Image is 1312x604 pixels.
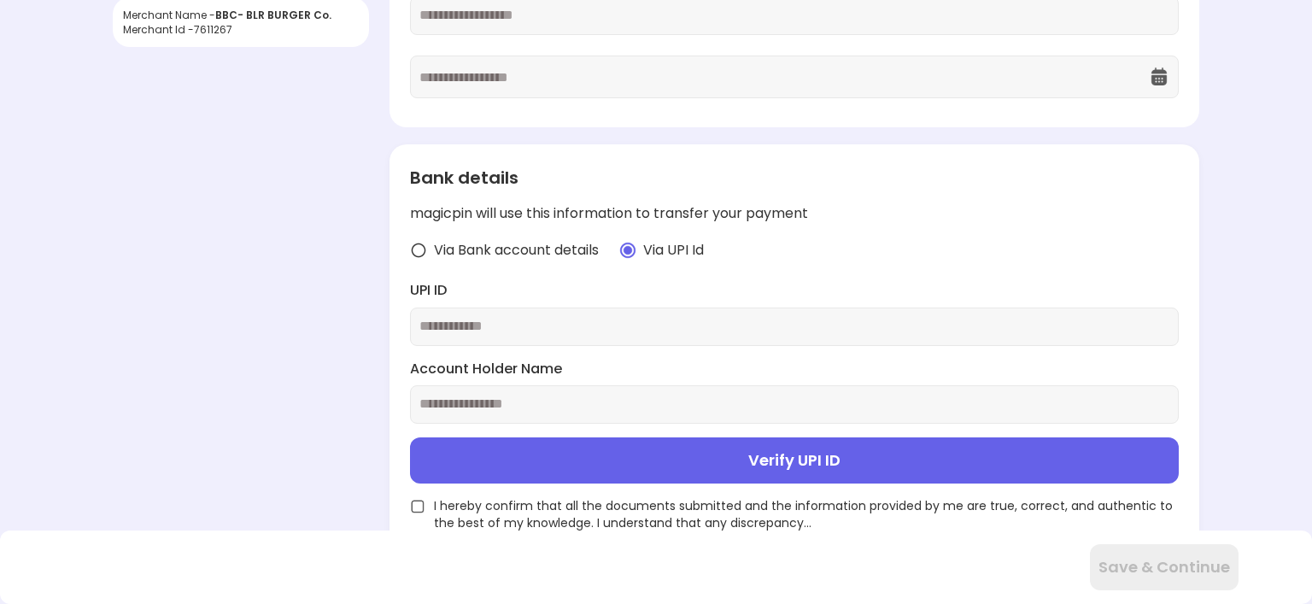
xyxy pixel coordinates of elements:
img: radio [410,242,427,259]
img: unchecked [410,499,425,514]
span: I hereby confirm that all the documents submitted and the information provided by me are true, co... [434,497,1179,531]
span: Via UPI Id [643,241,704,261]
label: Account Holder Name [410,360,1179,379]
div: Bank details [410,165,1179,191]
div: magicpin will use this information to transfer your payment [410,204,1179,224]
span: Via Bank account details [434,241,599,261]
div: Merchant Id - 7611267 [123,22,359,37]
button: Save & Continue [1090,544,1239,590]
img: radio [619,242,636,259]
span: BBC- BLR BURGER Co. [215,8,331,22]
label: UPI ID [410,281,1179,301]
div: Merchant Name - [123,8,359,22]
button: Verify UPI ID [410,437,1179,484]
img: OcXK764TI_dg1n3pJKAFuNcYfYqBKGvmbXteblFrPew4KBASBbPUoKPFDRZzLe5z5khKOkBCrBseVNl8W_Mqhk0wgJF92Dyy9... [1149,67,1169,87]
